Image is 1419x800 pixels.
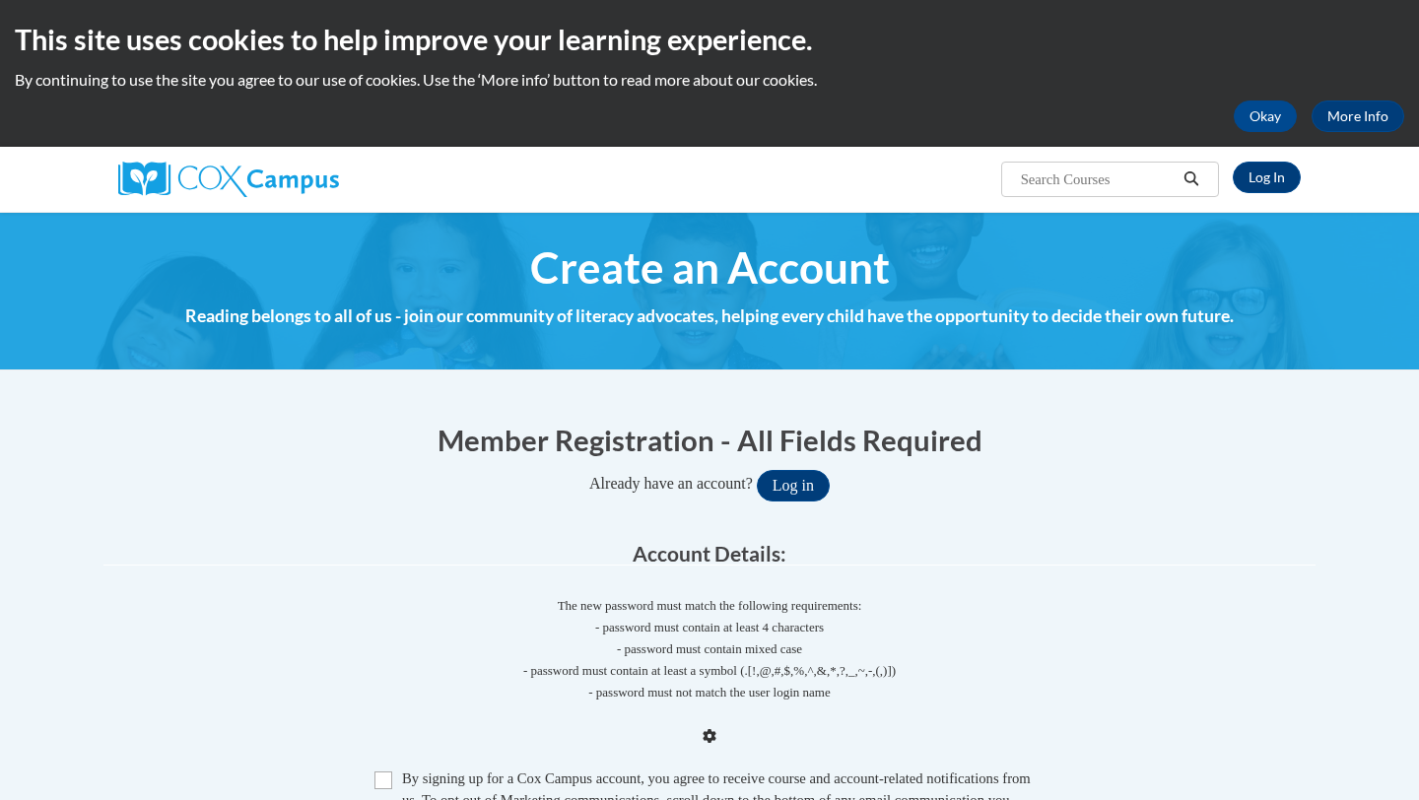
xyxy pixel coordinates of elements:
a: Log In [1233,162,1301,193]
img: Cox Campus [118,162,339,197]
span: Account Details: [633,541,786,566]
h4: Reading belongs to all of us - join our community of literacy advocates, helping every child have... [103,303,1316,329]
button: Log in [757,470,830,501]
span: Create an Account [530,241,890,294]
h1: Member Registration - All Fields Required [103,420,1316,460]
span: - password must contain at least 4 characters - password must contain mixed case - password must ... [103,617,1316,703]
p: By continuing to use the site you agree to our use of cookies. Use the ‘More info’ button to read... [15,69,1404,91]
input: Search Courses [1019,167,1177,191]
a: More Info [1312,100,1404,132]
h2: This site uses cookies to help improve your learning experience. [15,20,1404,59]
button: Search [1177,167,1206,191]
span: Already have an account? [589,475,753,492]
span: The new password must match the following requirements: [558,598,862,613]
button: Okay [1234,100,1297,132]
